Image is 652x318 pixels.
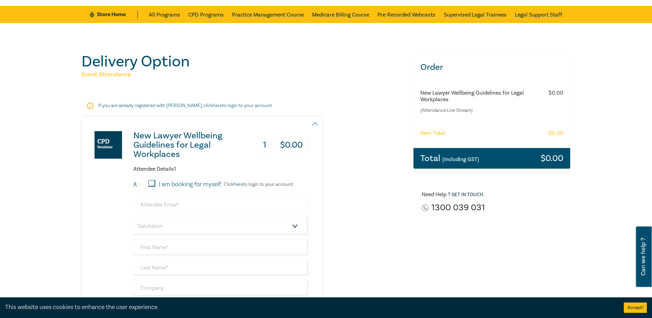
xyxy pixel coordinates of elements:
input: Attendee Email* [133,197,308,213]
input: Company [133,280,308,296]
p: Click to login to your account. [222,182,294,187]
h6: New Lawyer Wellbeing Guidelines for Legal Workplaces [420,90,536,103]
h6: $ 0.00 [549,130,563,137]
a: All Programs [149,6,180,23]
h3: New Lawyer Wellbeing Guidelines for Legal Workplaces [133,131,246,159]
span: Can we help ? [640,231,647,283]
small: (Attendance: Live Stream ) [420,107,536,114]
p: If you are already registered with [PERSON_NAME], click to login to your account [98,102,305,109]
a: here [234,181,243,188]
input: First Name* [133,239,308,256]
small: 1 [139,182,141,187]
h3: $ 0.00 [275,136,308,155]
a: Supervised Legal Trainees [444,6,507,23]
h3: $ 0.00 [541,154,563,163]
label: I am booking for myself. [159,180,222,189]
h1: Delivery Option [81,53,405,71]
img: New Lawyer Wellbeing Guidelines for Legal Workplaces [95,131,122,159]
h3: Order [413,53,571,82]
a: Legal Support Staff [515,6,562,23]
input: Last Name* [133,259,308,276]
h6: Item Total [420,130,445,137]
div: This website uses cookies to enhance the user experience. [5,303,614,312]
h6: Attendee Details 1 [133,166,308,172]
a: Medicare Billing Course [312,6,369,23]
a: Get in touch [452,192,483,198]
h3: 1 [257,136,272,155]
a: Store Home [90,11,137,18]
a: 1300 039 031 [431,203,485,212]
h3: Total [420,154,479,163]
h6: Need Help ? . [422,191,565,198]
a: CPD Programs [188,6,224,23]
small: (Including GST) [442,156,479,163]
h6: $ 0.00 [549,90,563,96]
button: Accept cookies [624,303,647,313]
a: Practice Management Course [232,6,304,23]
a: here [213,103,222,109]
a: Pre-Recorded Webcasts [377,6,435,23]
h5: Event Attendance [81,71,405,79]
